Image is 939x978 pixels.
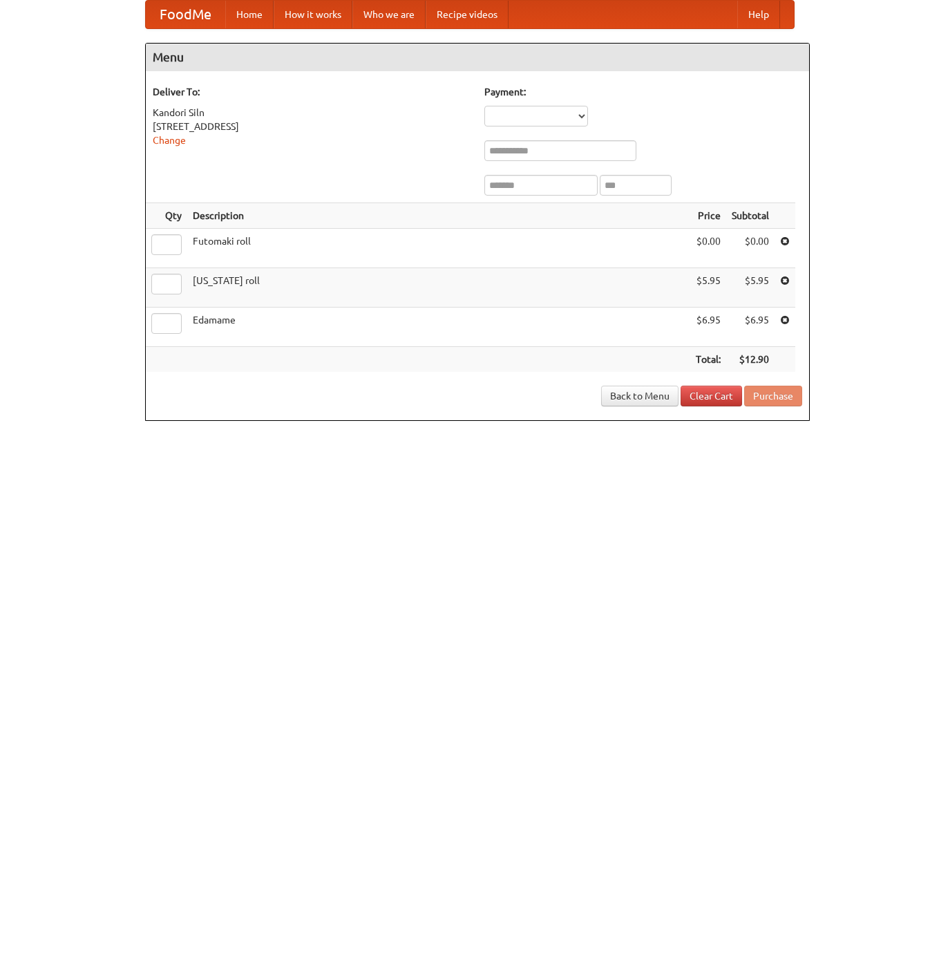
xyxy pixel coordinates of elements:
[352,1,426,28] a: Who we are
[153,85,471,99] h5: Deliver To:
[187,268,690,308] td: [US_STATE] roll
[187,203,690,229] th: Description
[153,120,471,133] div: [STREET_ADDRESS]
[601,386,679,406] a: Back to Menu
[426,1,509,28] a: Recipe videos
[726,347,775,373] th: $12.90
[225,1,274,28] a: Home
[690,229,726,268] td: $0.00
[681,386,742,406] a: Clear Cart
[690,308,726,347] td: $6.95
[146,44,809,71] h4: Menu
[274,1,352,28] a: How it works
[726,268,775,308] td: $5.95
[146,203,187,229] th: Qty
[146,1,225,28] a: FoodMe
[744,386,802,406] button: Purchase
[726,308,775,347] td: $6.95
[726,203,775,229] th: Subtotal
[737,1,780,28] a: Help
[153,106,471,120] div: Kandori Siln
[187,229,690,268] td: Futomaki roll
[187,308,690,347] td: Edamame
[690,203,726,229] th: Price
[153,135,186,146] a: Change
[726,229,775,268] td: $0.00
[690,347,726,373] th: Total:
[690,268,726,308] td: $5.95
[484,85,802,99] h5: Payment:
